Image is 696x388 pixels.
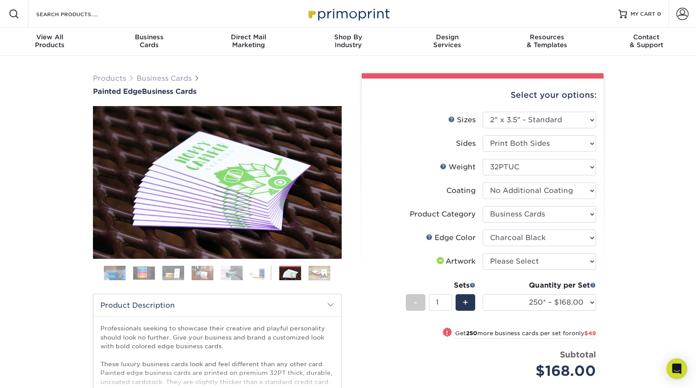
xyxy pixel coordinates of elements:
a: Shop ByIndustry [298,28,398,56]
a: DesignServices [398,28,497,56]
input: SEARCH PRODUCTS..... [35,9,120,19]
img: Business Cards 02 [133,266,155,280]
img: Business Cards 04 [192,265,213,281]
span: Resources [497,33,597,41]
span: Contact [597,33,696,41]
a: Resources& Templates [497,28,597,56]
img: Business Cards 07 [279,266,301,282]
img: Primoprint [305,4,392,23]
div: Quantity per Set [483,280,596,291]
small: Get more business cards per set for [455,330,596,339]
a: Products [93,74,126,82]
div: Artwork [435,256,476,267]
img: Business Cards 06 [250,265,272,281]
img: Painted Edge 07 [93,96,342,268]
div: Open Intercom Messenger [666,358,687,379]
a: Direct MailMarketing [199,28,298,56]
div: & Templates [497,33,597,49]
img: Business Cards 03 [162,265,184,281]
span: Painted Edge [93,87,142,96]
div: Edge Color [426,233,476,243]
span: Design [398,33,497,41]
strong: Subtotal [560,350,596,359]
span: only [572,330,596,336]
strong: 250 [466,330,477,336]
span: MY CART [631,10,655,18]
div: Product Category [410,209,476,220]
div: Sizes [448,115,476,125]
span: Shop By [298,33,398,41]
a: BusinessCards [99,28,199,56]
span: + [463,296,468,309]
div: Industry [298,33,398,49]
img: Business Cards 01 [104,262,126,284]
a: Business Cards [137,74,192,82]
h1: Business Cards [93,87,342,96]
a: Painted EdgeBusiness Cards [93,87,342,96]
div: Cards [99,33,199,49]
div: Coating [446,185,476,196]
span: - [414,296,418,309]
div: Select your options: [369,79,597,112]
span: $49 [584,330,596,336]
span: Business [99,33,199,41]
div: $168.00 [489,361,596,381]
h2: Product Description [93,294,341,316]
div: Services [398,33,497,49]
div: Marketing [199,33,298,49]
span: ! [446,328,448,337]
a: Contact& Support [597,28,696,56]
img: Business Cards 05 [221,265,243,281]
div: Sides [456,138,476,149]
span: 0 [657,11,661,17]
div: Weight [440,162,476,172]
img: Business Cards 08 [309,265,330,281]
div: & Support [597,33,696,49]
span: Direct Mail [199,33,298,41]
div: Sets [406,280,476,291]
